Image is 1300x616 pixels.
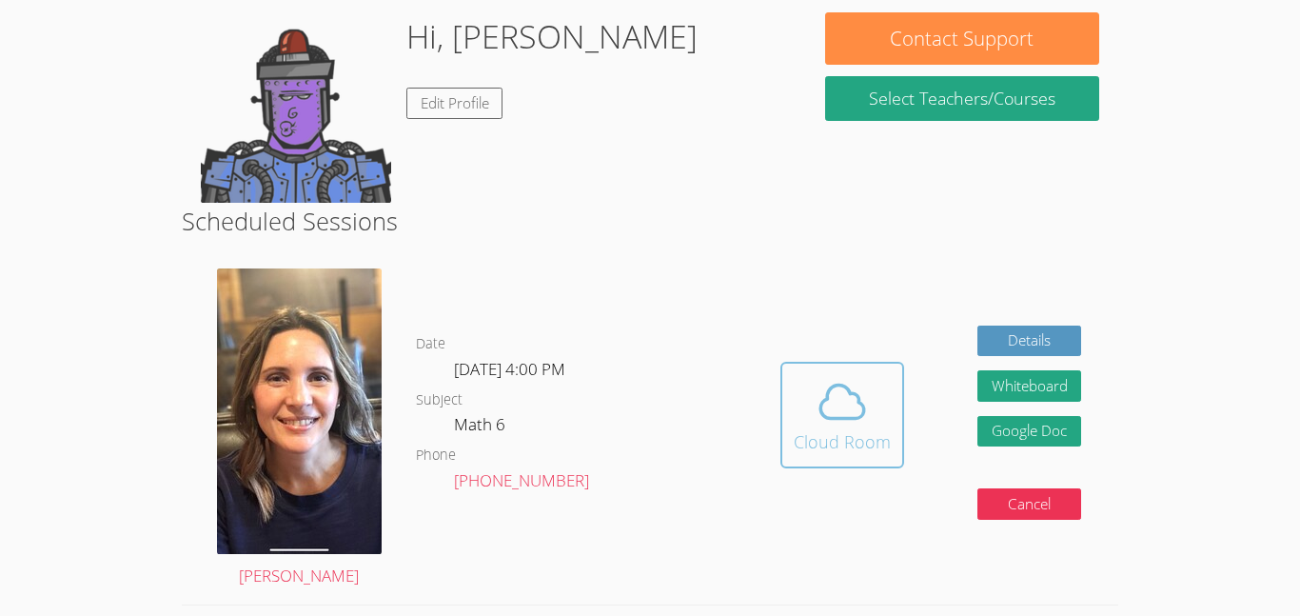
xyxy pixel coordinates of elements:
[182,203,1118,239] h2: Scheduled Sessions
[977,326,1082,357] a: Details
[794,428,891,455] div: Cloud Room
[977,416,1082,447] a: Google Doc
[454,411,509,444] dd: Math 6
[977,370,1082,402] button: Whiteboard
[201,12,391,203] img: default.png
[454,469,589,491] a: [PHONE_NUMBER]
[416,444,456,467] dt: Phone
[406,12,698,61] h1: Hi, [PERSON_NAME]
[977,488,1082,520] button: Cancel
[217,268,382,554] img: airtutors.jpg
[780,362,904,468] button: Cloud Room
[825,12,1099,65] button: Contact Support
[825,76,1099,121] a: Select Teachers/Courses
[416,332,445,356] dt: Date
[217,268,382,590] a: [PERSON_NAME]
[416,388,463,412] dt: Subject
[454,358,565,380] span: [DATE] 4:00 PM
[406,88,503,119] a: Edit Profile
